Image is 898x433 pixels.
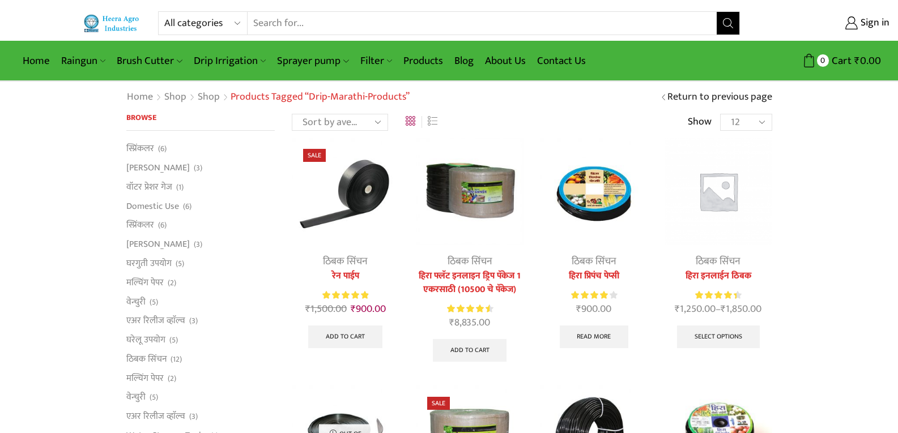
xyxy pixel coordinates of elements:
span: (2) [168,277,176,289]
a: Domestic Use [126,196,179,216]
span: Sign in [858,16,890,31]
a: वेन्चुरी [126,388,146,407]
input: Search for... [248,12,716,35]
span: Cart [829,53,852,68]
a: Return to previous page [667,90,772,105]
span: (6) [158,143,167,155]
a: 0 Cart ₹0.00 [751,50,881,71]
span: (5) [150,297,158,308]
span: ₹ [576,301,581,318]
button: Search button [717,12,739,35]
a: Shop [197,90,220,105]
span: (12) [171,354,182,365]
div: Rated 4.00 out of 5 [571,289,617,301]
span: Browse [126,111,156,124]
span: Show [688,115,712,130]
a: घरेलू उपयोग [126,331,165,350]
a: Drip Irrigation [188,48,271,74]
span: (3) [194,239,202,250]
span: – [665,302,772,317]
a: ठिबक सिंचन [126,349,167,368]
span: Rated out of 5 [447,303,490,315]
a: Sprayer pump [271,48,354,74]
a: Add to cart: “रेन पाईप” [308,325,382,348]
a: एअर रिलीज व्हाॅल्व [126,311,185,331]
bdi: 1,850.00 [721,301,761,318]
img: Placeholder [665,138,772,245]
img: Heera Pre Punch Pepsi [540,138,648,245]
a: Raingun [56,48,111,74]
a: स्प्रिंकलर [126,142,154,158]
select: Shop order [292,114,388,131]
a: Add to cart: “हिरा फ्लॅट इनलाइन ड्रिप पॅकेज 1 एकरसाठी (10500 चे पॅकेज)” [433,339,507,362]
span: ₹ [675,301,680,318]
span: ₹ [305,301,310,318]
img: Heera Rain Pipe [292,138,399,245]
a: ठिबक सिंचन [448,253,492,270]
bdi: 900.00 [351,301,386,318]
span: Sale [303,149,326,162]
nav: Breadcrumb [126,90,410,105]
img: Flat Inline [416,138,523,245]
span: Sale [427,397,450,410]
div: Rated 4.67 out of 5 [447,303,493,315]
span: (5) [150,392,158,403]
a: Home [17,48,56,74]
bdi: 0.00 [854,52,881,70]
span: (3) [189,411,198,422]
span: (3) [194,162,202,174]
bdi: 1,500.00 [305,301,347,318]
span: (5) [176,258,184,269]
a: Home [126,90,154,105]
a: [PERSON_NAME] [126,158,190,178]
a: ठिबक सिंचन [323,253,368,270]
a: Shop [164,90,187,105]
a: Filter [355,48,398,74]
a: Contact Us [531,48,591,74]
a: हिरा फ्लॅट इनलाइन ड्रिप पॅकेज 1 एकरसाठी (10500 चे पॅकेज) [416,269,523,297]
a: मल्चिंग पेपर [126,368,164,388]
a: Products [398,48,449,74]
span: Rated out of 5 [695,289,737,301]
a: Blog [449,48,479,74]
h1: Products tagged “drip-marathi-products” [231,91,410,104]
span: Rated out of 5 [571,289,608,301]
a: हिरा इनलाईन ठिबक [665,269,772,283]
a: ठिबक सिंचन [572,253,616,270]
span: (2) [168,373,176,384]
span: (6) [183,201,191,212]
a: एअर रिलीज व्हाॅल्व [126,407,185,426]
bdi: 8,835.00 [449,314,490,331]
a: स्प्रिंकलर [126,216,154,235]
span: ₹ [721,301,726,318]
a: हिरा प्रिपंच पेप्सी [540,269,648,283]
span: (6) [158,220,167,231]
span: (1) [176,182,184,193]
a: मल्चिंग पेपर [126,273,164,292]
span: ₹ [854,52,860,70]
span: 0 [817,54,829,66]
a: रेन पाईप [292,269,399,283]
a: वॉटर प्रेशर गेज [126,177,172,196]
a: Sign in [757,13,890,33]
a: Select options for “हिरा इनलाईन ठिबक” [677,325,760,348]
a: About Us [479,48,531,74]
bdi: 1,250.00 [675,301,716,318]
span: (3) [189,315,198,327]
bdi: 900.00 [576,301,611,318]
a: Select options for “हिरा प्रिपंच पेप्सी” [560,325,629,348]
a: घरगुती उपयोग [126,254,172,273]
span: ₹ [449,314,454,331]
a: वेन्चुरी [126,292,146,311]
a: ठिबक सिंचन [696,253,740,270]
span: ₹ [351,301,356,318]
span: (5) [169,335,178,346]
div: Rated 5.00 out of 5 [322,289,368,301]
a: [PERSON_NAME] [126,235,190,254]
span: Rated out of 5 [322,289,368,301]
div: Rated 4.50 out of 5 [695,289,741,301]
a: Brush Cutter [111,48,188,74]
